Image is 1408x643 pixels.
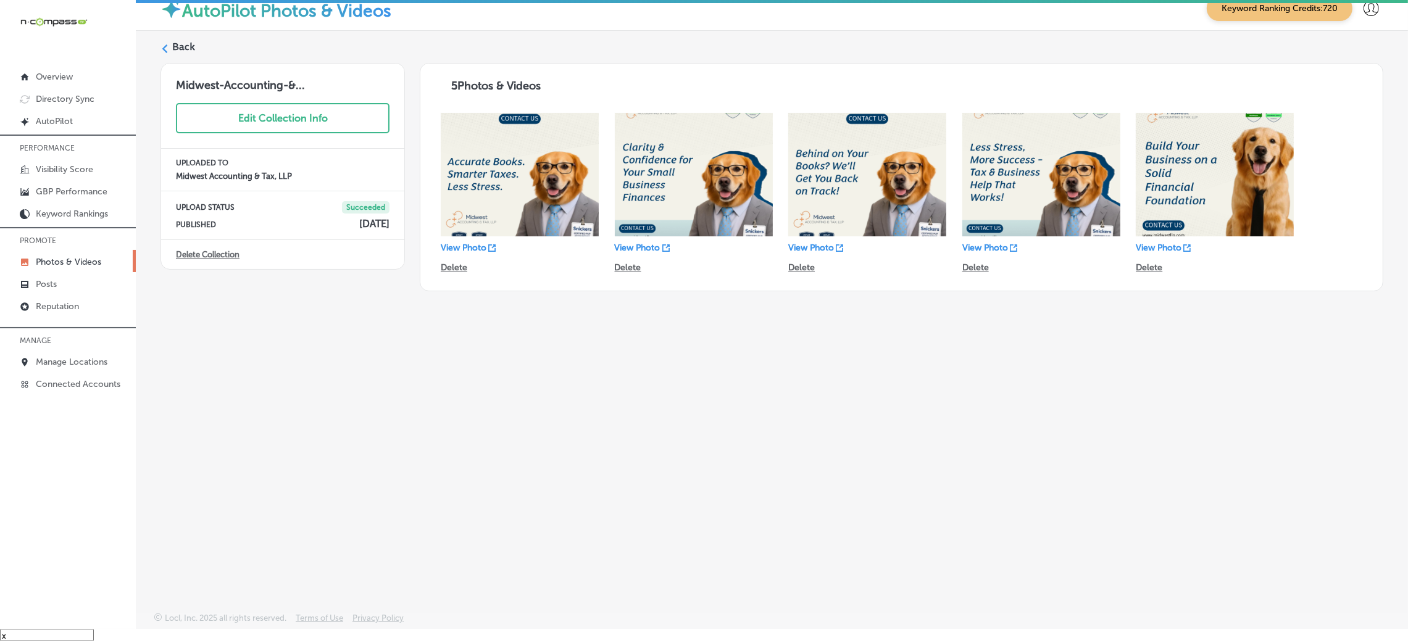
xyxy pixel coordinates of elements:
h3: Midwest-Accounting-&... [161,64,404,92]
p: Keyword Rankings [36,209,108,219]
button: Edit Collection Info [176,103,389,133]
img: Collection thumbnail [962,113,1120,236]
img: 660ab0bf-5cc7-4cb8-ba1c-48b5ae0f18e60NCTV_CLogo_TV_Black_-500x88.png [20,16,88,28]
p: Posts [36,279,57,289]
span: 5 Photos & Videos [452,79,541,93]
p: Overview [36,72,73,82]
a: Delete Collection [176,250,240,259]
h4: Midwest Accounting & Tax, LLP [176,172,389,181]
a: View Photo [615,243,670,253]
p: Manage Locations [36,357,107,367]
p: Visibility Score [36,164,93,175]
p: AutoPilot [36,116,73,127]
p: View Photo [441,243,486,253]
h4: [DATE] [359,218,389,230]
p: Delete [788,262,815,273]
img: Collection thumbnail [788,113,946,236]
a: View Photo [788,243,843,253]
img: Collection thumbnail [1136,113,1294,236]
p: Connected Accounts [36,379,120,389]
p: Delete [1136,262,1162,273]
span: Succeeded [342,201,389,214]
p: Delete [441,262,467,273]
a: Privacy Policy [352,613,404,629]
label: Back [172,40,195,54]
p: View Photo [962,243,1008,253]
p: Delete [615,262,641,273]
p: GBP Performance [36,186,107,197]
p: PUBLISHED [176,220,216,229]
img: Collection thumbnail [615,113,773,236]
p: View Photo [615,243,660,253]
a: View Photo [441,243,496,253]
a: View Photo [962,243,1017,253]
a: View Photo [1136,243,1191,253]
p: Photos & Videos [36,257,101,267]
p: View Photo [788,243,834,253]
p: Locl, Inc. 2025 all rights reserved. [165,613,286,623]
p: Directory Sync [36,94,94,104]
a: Terms of Use [296,613,343,629]
p: UPLOADED TO [176,159,389,167]
p: Reputation [36,301,79,312]
p: UPLOAD STATUS [176,203,235,212]
label: AutoPilot Photos & Videos [182,1,391,21]
img: Collection thumbnail [441,113,599,236]
p: Delete [962,262,989,273]
p: View Photo [1136,243,1181,253]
